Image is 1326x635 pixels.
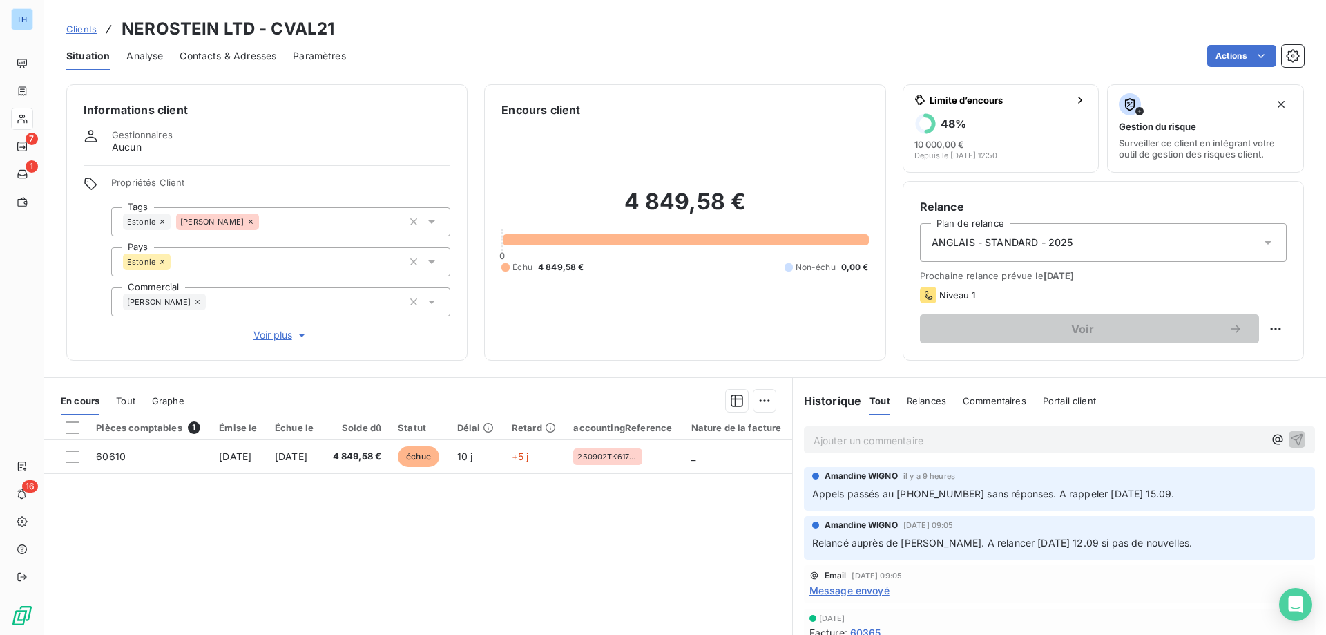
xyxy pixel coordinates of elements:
[825,470,898,482] span: Amandine WIGNO
[903,84,1099,173] button: Limite d’encours48%10 000,00 €Depuis le [DATE] 12:50
[112,129,173,140] span: Gestionnaires
[841,261,869,274] span: 0,00 €
[907,395,946,406] span: Relances
[796,261,836,274] span: Non-échu
[1279,588,1312,621] div: Open Intercom Messenger
[819,614,845,623] span: [DATE]
[538,261,584,274] span: 4 849,58 €
[914,151,997,160] span: Depuis le [DATE] 12:50
[11,8,33,30] div: TH
[398,422,440,433] div: Statut
[573,422,674,433] div: accountingReference
[809,583,890,598] span: Message envoyé
[152,395,184,406] span: Graphe
[84,102,450,118] h6: Informations client
[188,421,200,434] span: 1
[920,314,1259,343] button: Voir
[1207,45,1276,67] button: Actions
[457,451,473,462] span: 10 j
[111,177,450,196] span: Propriétés Client
[1107,84,1304,173] button: Gestion du risqueSurveiller ce client en intégrant votre outil de gestion des risques client.
[812,537,1193,549] span: Relancé auprès de [PERSON_NAME]. A relancer [DATE] 12.09 si pas de nouvelles.
[1044,270,1075,281] span: [DATE]
[920,270,1287,281] span: Prochaine relance prévue le
[180,49,276,63] span: Contacts & Adresses
[499,250,505,261] span: 0
[512,451,529,462] span: +5 j
[914,139,964,150] span: 10 000,00 €
[26,160,38,173] span: 1
[941,117,966,131] h6: 48 %
[501,102,580,118] h6: Encours client
[61,395,99,406] span: En cours
[275,422,315,433] div: Échue le
[126,49,163,63] span: Analyse
[96,421,202,434] div: Pièces comptables
[171,256,182,268] input: Ajouter une valeur
[691,451,695,462] span: _
[112,140,142,154] span: Aucun
[691,422,784,433] div: Nature de la facture
[825,519,898,531] span: Amandine WIGNO
[22,480,38,493] span: 16
[66,22,97,36] a: Clients
[293,49,346,63] span: Paramètres
[219,422,258,433] div: Émise le
[398,446,439,467] span: échue
[26,133,38,145] span: 7
[66,23,97,35] span: Clients
[331,450,381,464] span: 4 849,58 €
[939,290,975,301] span: Niveau 1
[903,472,955,480] span: il y a 9 heures
[122,17,334,41] h3: NEROSTEIN LTD - CVAL21
[219,451,251,462] span: [DATE]
[852,571,902,580] span: [DATE] 09:05
[512,261,532,274] span: Échu
[1119,121,1196,132] span: Gestion du risque
[116,395,135,406] span: Tout
[1043,395,1096,406] span: Portail client
[180,218,244,226] span: [PERSON_NAME]
[111,328,450,343] button: Voir plus
[501,188,868,229] h2: 4 849,58 €
[793,392,862,409] h6: Historique
[812,488,1175,500] span: Appels passés au [PHONE_NUMBER] sans réponses. A rappeler [DATE] 15.09.
[932,236,1073,249] span: ANGLAIS - STANDARD - 2025
[66,49,110,63] span: Situation
[127,298,191,306] span: [PERSON_NAME]
[127,258,155,266] span: Estonie
[206,296,217,308] input: Ajouter une valeur
[275,451,307,462] span: [DATE]
[331,422,381,433] div: Solde dû
[963,395,1026,406] span: Commentaires
[903,521,954,529] span: [DATE] 09:05
[920,198,1287,215] h6: Relance
[253,328,309,342] span: Voir plus
[96,451,126,462] span: 60610
[512,422,557,433] div: Retard
[11,605,33,627] img: Logo LeanPay
[825,571,847,580] span: Email
[577,453,638,461] span: 250902TK61765AW/S
[127,218,155,226] span: Estonie
[1119,138,1292,160] span: Surveiller ce client en intégrant votre outil de gestion des risques client.
[930,95,1070,106] span: Limite d’encours
[936,323,1229,334] span: Voir
[457,422,495,433] div: Délai
[869,395,890,406] span: Tout
[259,216,270,228] input: Ajouter une valeur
